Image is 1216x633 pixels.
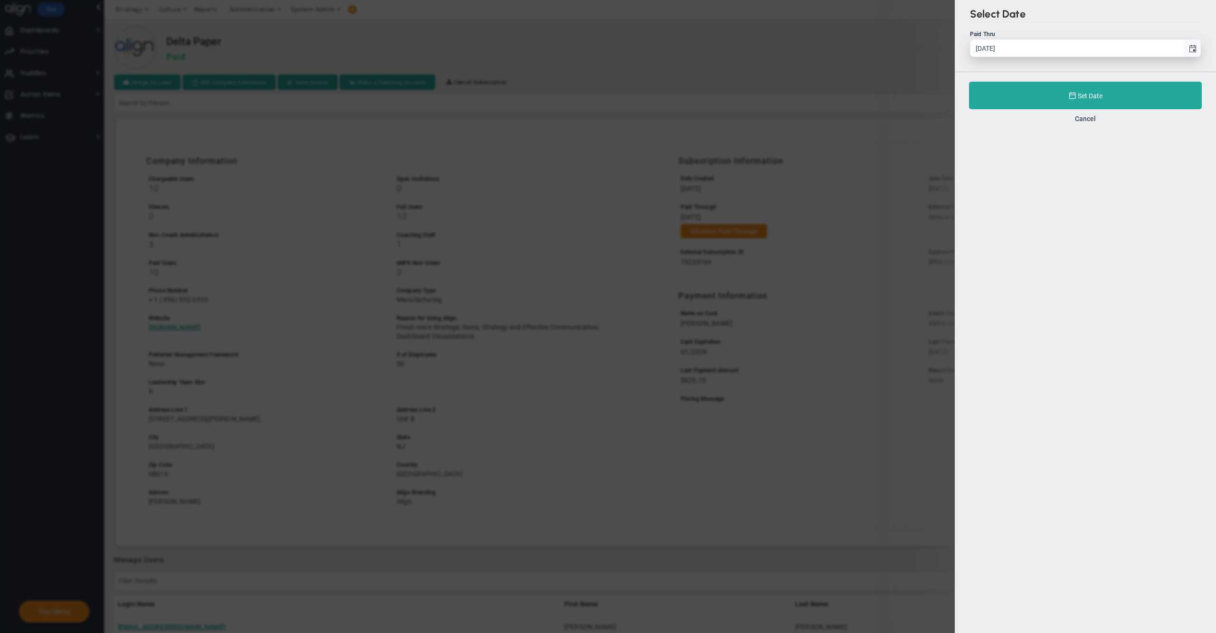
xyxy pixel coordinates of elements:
[970,40,1184,57] input: Paid Thru select
[1075,115,1096,123] button: Cancel
[1078,92,1102,100] span: Set Date
[970,8,1201,22] h2: Select Date
[969,82,1202,109] button: Set Date
[970,31,995,38] span: Paid Thru
[1184,40,1200,57] span: select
